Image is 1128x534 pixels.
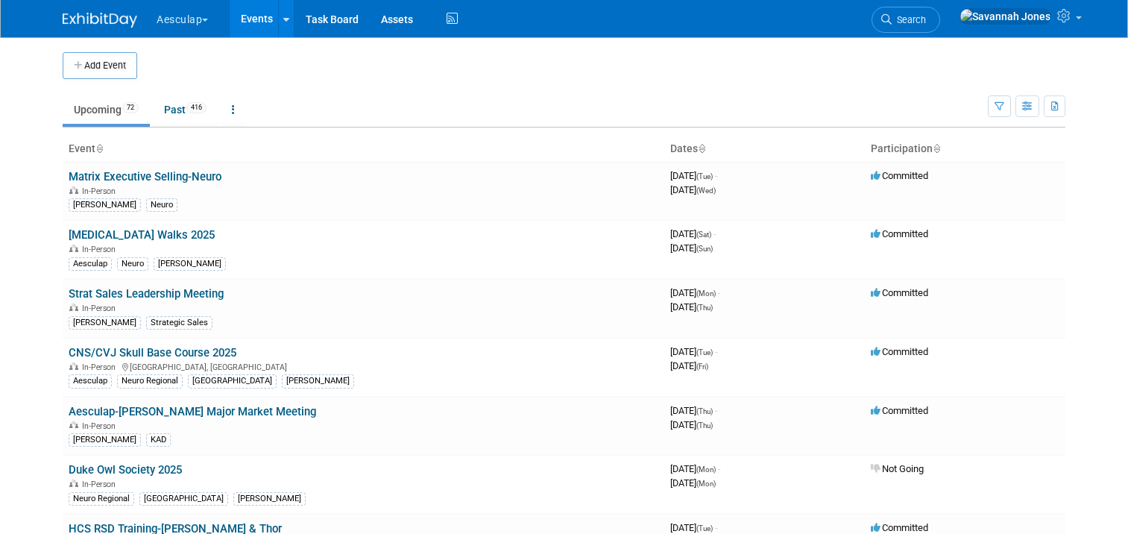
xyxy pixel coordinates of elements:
span: [DATE] [670,301,713,312]
div: [PERSON_NAME] [69,316,141,330]
div: Aesculap [69,257,112,271]
span: 72 [122,102,139,113]
img: In-Person Event [69,304,78,311]
div: Neuro [146,198,177,212]
span: Not Going [871,463,924,474]
span: [DATE] [670,287,720,298]
div: Neuro Regional [69,492,134,506]
span: (Mon) [696,289,716,298]
th: Dates [664,136,865,162]
span: Committed [871,522,928,533]
span: Committed [871,228,928,239]
span: Committed [871,346,928,357]
div: [GEOGRAPHIC_DATA] [188,374,277,388]
a: Sort by Participation Type [933,142,940,154]
span: In-Person [82,245,120,254]
img: In-Person Event [69,421,78,429]
a: Matrix Executive Selling-Neuro [69,170,221,183]
span: [DATE] [670,477,716,489]
span: In-Person [82,421,120,431]
div: Strategic Sales [146,316,212,330]
span: In-Person [82,304,120,313]
span: (Fri) [696,362,708,371]
span: Committed [871,405,928,416]
span: (Wed) [696,186,716,195]
span: In-Person [82,186,120,196]
span: [DATE] [670,522,717,533]
span: Committed [871,170,928,181]
span: [DATE] [670,463,720,474]
a: Upcoming72 [63,95,150,124]
div: [GEOGRAPHIC_DATA], [GEOGRAPHIC_DATA] [69,360,658,372]
span: Committed [871,287,928,298]
a: Strat Sales Leadership Meeting [69,287,224,301]
div: [PERSON_NAME] [69,198,141,212]
a: [MEDICAL_DATA] Walks 2025 [69,228,215,242]
span: In-Person [82,362,120,372]
div: Aesculap [69,374,112,388]
span: - [718,287,720,298]
span: [DATE] [670,184,716,195]
button: Add Event [63,52,137,79]
span: (Thu) [696,304,713,312]
span: 416 [186,102,207,113]
span: (Tue) [696,524,713,533]
div: Neuro Regional [117,374,183,388]
a: CNS/CVJ Skull Base Course 2025 [69,346,236,359]
div: [PERSON_NAME] [233,492,306,506]
th: Participation [865,136,1065,162]
span: - [718,463,720,474]
span: [DATE] [670,346,717,357]
span: [DATE] [670,228,716,239]
img: ExhibitDay [63,13,137,28]
span: [DATE] [670,419,713,430]
span: [DATE] [670,360,708,371]
span: - [715,346,717,357]
span: [DATE] [670,170,717,181]
a: Sort by Event Name [95,142,103,154]
a: Aesculap-[PERSON_NAME] Major Market Meeting [69,405,316,418]
img: In-Person Event [69,362,78,370]
a: Search [872,7,940,33]
span: [DATE] [670,242,713,254]
th: Event [63,136,664,162]
span: Search [892,14,926,25]
a: Past416 [153,95,218,124]
span: (Sun) [696,245,713,253]
span: (Mon) [696,465,716,474]
span: In-Person [82,480,120,489]
a: Sort by Start Date [698,142,705,154]
span: - [713,228,716,239]
div: [GEOGRAPHIC_DATA] [139,492,228,506]
div: [PERSON_NAME] [154,257,226,271]
div: [PERSON_NAME] [282,374,354,388]
div: KAD [146,433,171,447]
span: - [715,170,717,181]
span: - [715,522,717,533]
img: In-Person Event [69,480,78,487]
span: (Mon) [696,480,716,488]
span: [DATE] [670,405,717,416]
span: (Thu) [696,407,713,415]
img: In-Person Event [69,186,78,194]
img: Savannah Jones [960,8,1051,25]
span: (Tue) [696,172,713,180]
span: (Tue) [696,348,713,356]
span: - [715,405,717,416]
span: (Sat) [696,230,711,239]
div: Neuro [117,257,148,271]
div: [PERSON_NAME] [69,433,141,447]
img: In-Person Event [69,245,78,252]
a: Duke Owl Society 2025 [69,463,182,477]
span: (Thu) [696,421,713,430]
